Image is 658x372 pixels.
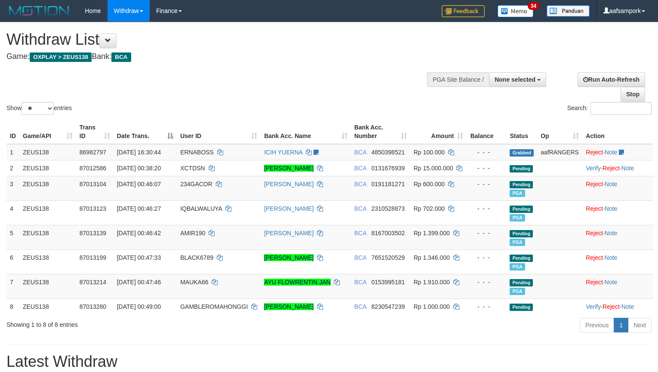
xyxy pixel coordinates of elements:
[371,303,405,310] span: Copy 8230547239 to clipboard
[605,279,618,286] a: Note
[80,279,106,286] span: 87013214
[410,120,467,144] th: Amount: activate to sort column ascending
[6,249,19,274] td: 6
[80,181,106,188] span: 87013104
[19,120,76,144] th: Game/API: activate to sort column ascending
[80,165,106,172] span: 87012586
[111,52,131,62] span: BCA
[264,165,314,172] a: [PERSON_NAME]
[264,230,314,237] a: [PERSON_NAME]
[80,254,106,261] span: 87013199
[528,2,539,10] span: 34
[582,225,653,249] td: ·
[605,230,618,237] a: Note
[586,149,603,156] a: Reject
[582,144,653,160] td: ·
[351,120,410,144] th: Bank Acc. Number: activate to sort column ascending
[80,205,106,212] span: 87013123
[180,303,248,310] span: GAMBLEROMAHONGGI
[180,254,213,261] span: BLACK6789
[19,249,76,274] td: ZEUS138
[510,239,525,246] span: Marked by aafanarl
[6,274,19,298] td: 7
[6,160,19,176] td: 2
[80,149,106,156] span: 86982797
[586,181,603,188] a: Reject
[605,149,618,156] a: Note
[537,120,582,144] th: Op: activate to sort column ascending
[6,317,268,329] div: Showing 1 to 8 of 8 entries
[510,263,525,271] span: Marked by aafanarl
[586,165,601,172] a: Verify
[621,165,634,172] a: Note
[427,72,489,87] div: PGA Site Balance /
[605,205,618,212] a: Note
[547,5,590,17] img: panduan.png
[582,200,653,225] td: ·
[117,303,161,310] span: [DATE] 00:49:00
[614,318,628,332] a: 1
[6,144,19,160] td: 1
[354,303,366,310] span: BCA
[470,278,503,286] div: - - -
[371,165,405,172] span: Copy 0131676939 to clipboard
[582,274,653,298] td: ·
[180,205,222,212] span: IQBALWALUYA
[6,4,72,17] img: MOTION_logo.png
[470,302,503,311] div: - - -
[537,144,582,160] td: aafRANGERS
[582,160,653,176] td: · ·
[354,230,366,237] span: BCA
[603,303,620,310] a: Reject
[6,52,430,61] h4: Game: Bank:
[371,230,405,237] span: Copy 8167003502 to clipboard
[489,72,546,87] button: None selected
[6,31,430,48] h1: Withdraw List
[506,120,537,144] th: Status
[6,298,19,314] td: 8
[80,303,106,310] span: 87013280
[117,279,161,286] span: [DATE] 00:47:46
[371,149,405,156] span: Copy 4850398521 to clipboard
[510,279,533,286] span: Pending
[6,200,19,225] td: 4
[261,120,351,144] th: Bank Acc. Name: activate to sort column ascending
[117,181,161,188] span: [DATE] 00:46:07
[264,205,314,212] a: [PERSON_NAME]
[586,303,601,310] a: Verify
[371,205,405,212] span: Copy 2310528873 to clipboard
[586,230,603,237] a: Reject
[605,181,618,188] a: Note
[470,253,503,262] div: - - -
[354,181,366,188] span: BCA
[414,165,453,172] span: Rp 15.000.000
[354,279,366,286] span: BCA
[114,120,177,144] th: Date Trans.: activate to sort column descending
[117,149,161,156] span: [DATE] 16:30:44
[510,149,534,157] span: Grabbed
[117,254,161,261] span: [DATE] 00:47:33
[117,205,161,212] span: [DATE] 00:46:27
[30,52,92,62] span: OXPLAY > ZEUS138
[567,102,652,115] label: Search:
[470,148,503,157] div: - - -
[510,288,525,295] span: Marked by aafanarl
[6,176,19,200] td: 3
[354,254,366,261] span: BCA
[628,318,652,332] a: Next
[264,149,302,156] a: ICIH YUERNA
[510,206,533,213] span: Pending
[580,318,614,332] a: Previous
[264,303,314,310] a: [PERSON_NAME]
[621,87,645,101] a: Stop
[414,279,450,286] span: Rp 1.910.000
[117,165,161,172] span: [DATE] 00:38:20
[414,149,445,156] span: Rp 100.000
[470,164,503,172] div: - - -
[117,230,161,237] span: [DATE] 00:46:42
[264,181,314,188] a: [PERSON_NAME]
[180,279,208,286] span: MAUKA66
[582,176,653,200] td: ·
[582,120,653,144] th: Action
[6,225,19,249] td: 5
